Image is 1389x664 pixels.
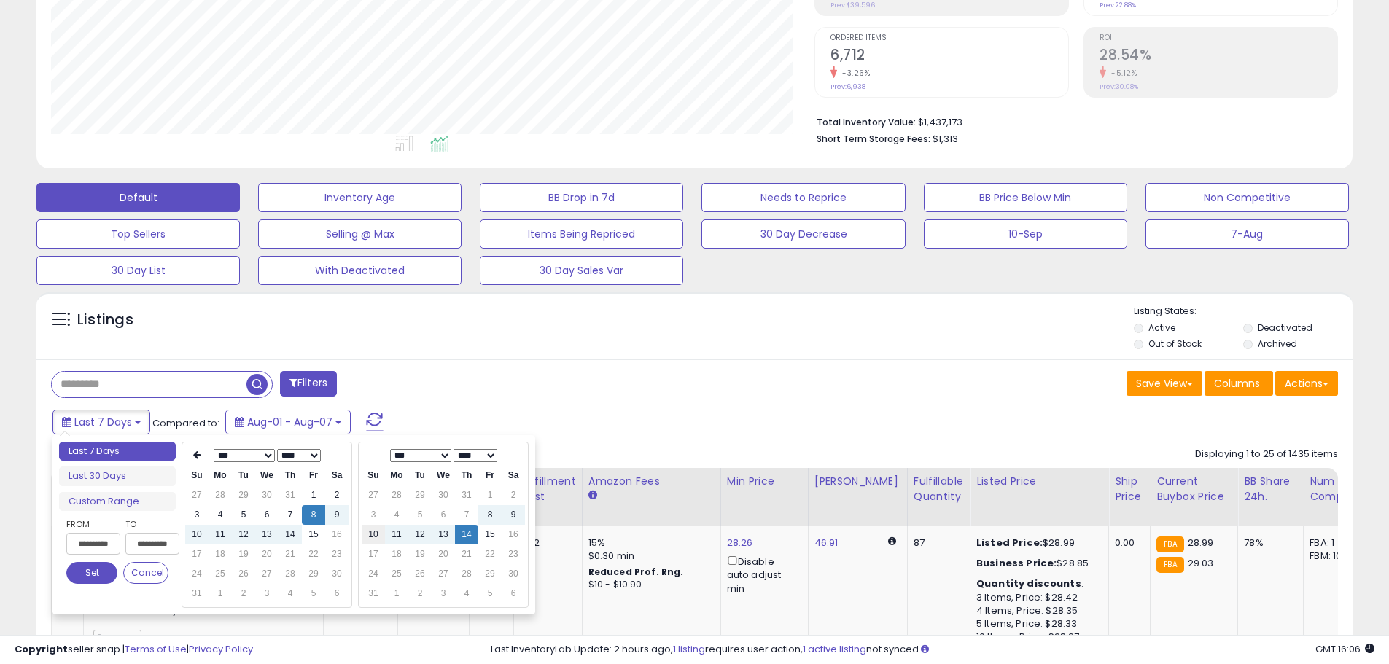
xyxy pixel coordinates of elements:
td: 23 [502,544,525,564]
button: Selling @ Max [258,219,462,249]
td: 6 [325,584,349,604]
label: Archived [1258,337,1297,350]
td: 29 [232,485,255,505]
td: 16 [325,525,349,544]
td: 21 [455,544,478,564]
td: 3 [362,505,385,525]
td: 1 [302,485,325,505]
td: 9 [325,505,349,525]
small: Prev: 6,938 [830,82,865,91]
div: : [976,577,1097,590]
div: 78% [1244,536,1292,550]
button: Last 7 Days [52,410,150,434]
th: Fr [478,466,502,485]
td: 4 [279,584,302,604]
td: 15 [478,525,502,544]
button: 10-Sep [924,219,1127,249]
td: 4 [209,505,232,525]
button: Cancel [123,562,168,584]
span: $1,313 [933,132,958,146]
b: Quantity discounts [976,577,1081,590]
td: 31 [455,485,478,505]
td: 4 [455,584,478,604]
td: 27 [255,564,279,584]
td: 1 [478,485,502,505]
div: 4 Items, Price: $28.35 [976,604,1097,617]
td: 22 [478,544,502,564]
th: We [255,466,279,485]
button: Inventory Age [258,183,462,212]
a: 28.26 [727,536,753,550]
td: 24 [185,564,209,584]
span: 29.03 [1188,556,1214,570]
h2: 6,712 [830,47,1068,66]
td: 27 [185,485,209,505]
span: Compared to: [152,416,219,430]
b: Business Price: [976,556,1057,570]
button: Actions [1275,371,1338,396]
td: 5 [408,505,432,525]
td: 3 [432,584,455,604]
td: 27 [432,564,455,584]
td: 29 [302,564,325,584]
th: Su [185,466,209,485]
span: Aug-01 - Aug-07 [247,415,332,429]
td: 25 [385,564,408,584]
td: 2 [502,485,525,505]
td: 29 [408,485,432,505]
td: 2 [325,485,349,505]
li: $1,437,173 [817,112,1327,130]
span: Last 7 Days [74,415,132,429]
li: Custom Range [59,492,176,512]
div: FBM: 10 [1310,550,1358,563]
div: 3 Items, Price: $28.42 [976,591,1097,604]
label: Out of Stock [1148,337,1202,350]
div: Listed Price [976,474,1102,489]
td: 30 [432,485,455,505]
div: 10 Items, Price: $28.27 [976,630,1097,644]
small: -3.26% [837,68,870,79]
th: Fr [302,466,325,485]
td: 4 [385,505,408,525]
th: Th [279,466,302,485]
td: 30 [325,564,349,584]
td: 7 [455,505,478,525]
td: 6 [255,505,279,525]
button: 30 Day List [36,256,240,285]
td: 11 [209,525,232,544]
td: 9 [502,505,525,525]
button: Columns [1205,371,1273,396]
p: Listing States: [1134,305,1353,319]
td: 18 [385,544,408,564]
b: Listed Price: [976,536,1043,550]
div: $10 - $10.90 [588,579,709,591]
td: 28 [455,564,478,584]
button: Aug-01 - Aug-07 [225,410,351,434]
td: 31 [185,584,209,604]
div: 5.52 [520,536,571,550]
th: Tu [232,466,255,485]
td: 6 [432,505,455,525]
button: Default [36,183,240,212]
th: Su [362,466,385,485]
li: Last 7 Days [59,442,176,461]
td: 16 [502,525,525,544]
th: Mo [385,466,408,485]
span: Ordered Items [830,34,1068,42]
td: 22 [302,544,325,564]
td: 17 [185,544,209,564]
span: 24-Feb [93,630,141,647]
th: Mo [209,466,232,485]
button: BB Price Below Min [924,183,1127,212]
td: 21 [279,544,302,564]
td: 30 [502,564,525,584]
td: 3 [255,584,279,604]
span: ROI [1100,34,1337,42]
td: 30 [255,485,279,505]
label: Active [1148,321,1175,334]
span: 2025-08-15 16:06 GMT [1315,642,1374,656]
button: Save View [1127,371,1202,396]
small: Prev: 30.08% [1100,82,1138,91]
b: Total Inventory Value: [817,116,916,128]
td: 24 [362,564,385,584]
